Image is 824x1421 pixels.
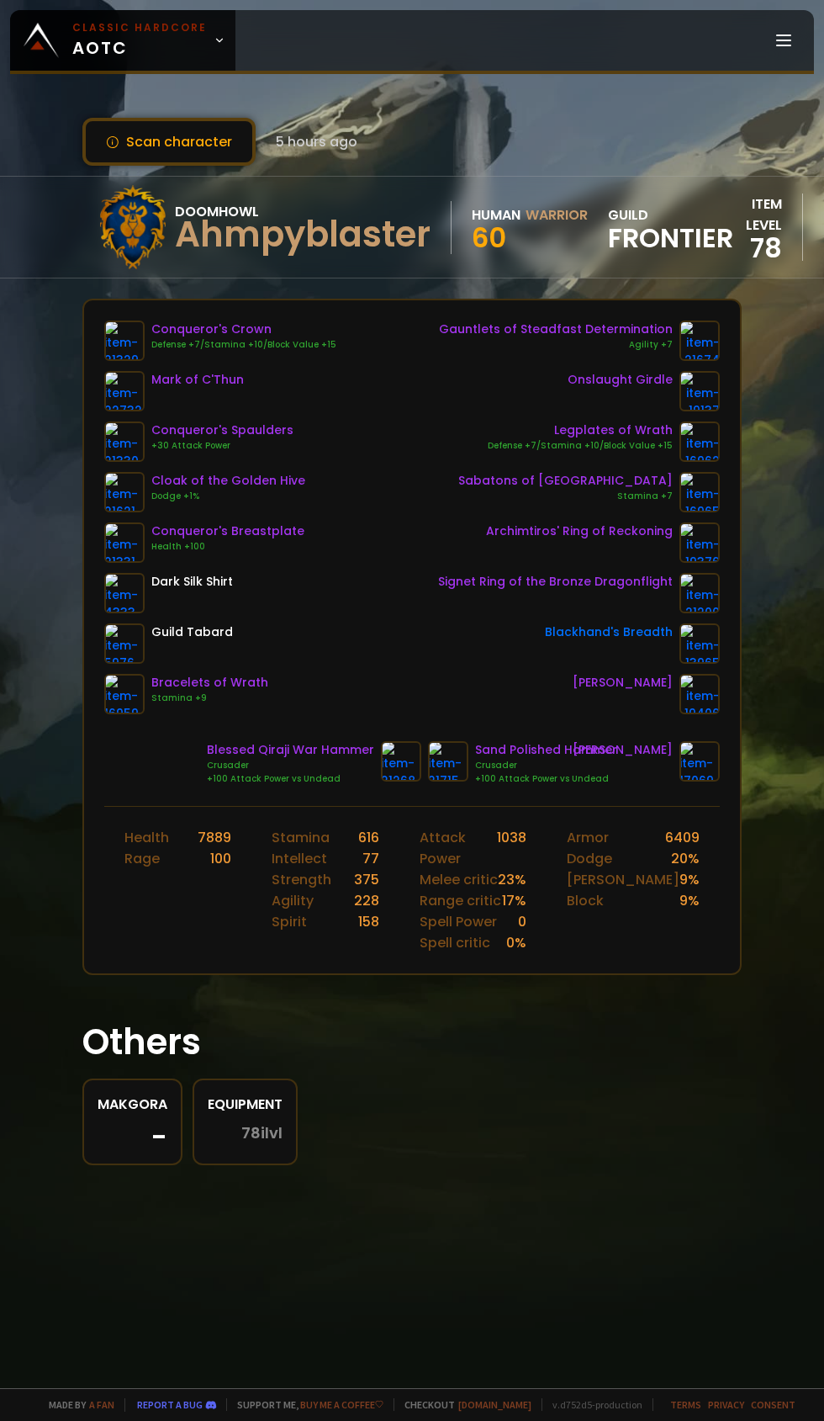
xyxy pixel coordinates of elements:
span: 60 [472,219,506,257]
div: Stamina +9 [151,692,268,705]
div: Range critic [420,890,501,911]
div: Sand Polished Hammer [475,741,617,759]
div: Crusader [475,759,617,772]
div: Onslaught Girdle [568,371,673,389]
div: [PERSON_NAME] [567,869,679,890]
div: Health +100 [151,540,304,554]
div: 158 [358,911,379,932]
img: item-5976 [104,623,145,664]
div: Blackhand's Breadth [545,623,673,641]
h1: Others [82,1015,742,1068]
div: [PERSON_NAME] [573,741,673,759]
div: 228 [354,890,379,911]
div: 375 [354,869,379,890]
div: 23 % [498,869,526,890]
div: Dodge +1% [151,490,305,503]
div: Cloak of the Golden Hive [151,472,305,490]
div: Ahmpyblaster [175,222,430,247]
div: Legplates of Wrath [488,422,673,439]
div: Dodge [567,848,612,869]
div: Block [567,890,604,911]
div: Agility +7 [439,338,673,352]
div: Health [124,827,169,848]
a: Report a bug [137,1398,203,1411]
img: item-19406 [679,674,720,714]
div: Gauntlets of Steadfast Determination [439,321,673,338]
a: Consent [751,1398,795,1411]
div: Agility [272,890,314,911]
div: Spell Power [420,911,497,932]
div: Armor [567,827,609,848]
div: Warrior [526,204,588,225]
div: Spirit [272,911,307,932]
div: Human [472,204,520,225]
div: 77 [362,848,379,869]
div: Defense +7/Stamina +10/Block Value +15 [488,439,673,453]
small: Classic Hardcore [72,20,207,35]
div: Crusader [207,759,374,772]
div: 17 % [502,890,526,911]
span: Made by [39,1398,114,1411]
div: Intellect [272,848,327,869]
img: item-16965 [679,472,720,512]
div: 9 % [679,869,700,890]
img: item-21621 [104,472,145,512]
span: Checkout [394,1398,531,1411]
span: Support me, [226,1398,383,1411]
div: item level [733,194,782,236]
button: Scan character [82,118,256,166]
img: item-21715 [428,741,468,782]
img: item-22732 [104,371,145,411]
div: Sabatons of [GEOGRAPHIC_DATA] [458,472,673,490]
a: Terms [670,1398,701,1411]
img: item-16959 [104,674,145,714]
div: Equipment [208,1094,283,1115]
div: 78 [733,236,782,261]
div: 20 % [671,848,700,869]
img: item-19376 [679,522,720,563]
img: item-16962 [679,422,720,462]
div: 0 % [506,932,526,953]
a: Equipment78ilvl [193,1079,298,1165]
a: Buy me a coffee [300,1398,383,1411]
div: [PERSON_NAME] [573,674,673,692]
div: 9 % [679,890,700,911]
div: Dark Silk Shirt [151,573,233,591]
div: +30 Attack Power [151,439,293,453]
span: v. d752d5 - production [541,1398,642,1411]
img: item-21268 [381,741,421,782]
div: Melee critic [420,869,498,890]
div: +100 Attack Power vs Undead [475,772,617,786]
div: guild [608,204,733,251]
img: item-4333 [104,573,145,613]
img: item-13965 [679,623,720,664]
div: Makgora [98,1094,167,1115]
a: Privacy [708,1398,744,1411]
div: 6409 [665,827,700,848]
div: Bracelets of Wrath [151,674,268,692]
img: item-21674 [679,321,720,361]
div: Guild Tabard [151,623,233,641]
div: Blessed Qiraji War Hammer [207,741,374,759]
img: item-17069 [679,741,720,782]
div: 616 [358,827,379,848]
div: +100 Attack Power vs Undead [207,772,374,786]
span: 78 ilvl [241,1125,283,1142]
div: Strength [272,869,331,890]
img: item-21200 [679,573,720,613]
div: Signet Ring of the Bronze Dragonflight [438,573,673,591]
div: 100 [210,848,231,869]
div: Mark of C'Thun [151,371,244,389]
div: Conqueror's Spaulders [151,422,293,439]
div: Rage [124,848,160,869]
div: Conqueror's Crown [151,321,336,338]
img: item-21329 [104,321,145,361]
img: item-19137 [679,371,720,411]
div: Attack Power [420,827,497,869]
div: Stamina [272,827,330,848]
div: 7889 [198,827,231,848]
img: item-21331 [104,522,145,563]
img: item-21330 [104,422,145,462]
span: 5 hours ago [276,131,357,152]
div: Doomhowl [175,201,430,222]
